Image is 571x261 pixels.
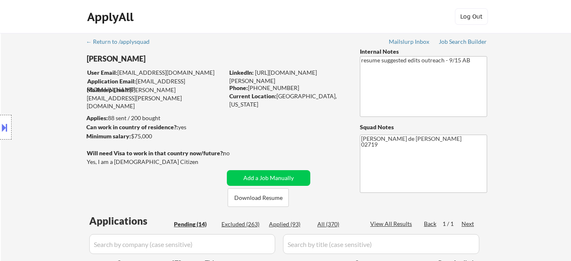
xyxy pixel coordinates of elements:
[229,84,346,92] div: [PHONE_NUMBER]
[87,10,136,24] div: ApplyAll
[87,149,224,157] strong: Will need Visa to work in that country now/future?:
[174,220,215,228] div: Pending (14)
[229,69,254,76] strong: LinkedIn:
[229,93,276,100] strong: Current Location:
[86,132,224,140] div: $75,000
[87,86,224,110] div: [PERSON_NAME][EMAIL_ADDRESS][PERSON_NAME][DOMAIN_NAME]
[360,123,487,131] div: Squad Notes
[87,69,224,77] div: [EMAIL_ADDRESS][DOMAIN_NAME]
[86,114,224,122] div: 88 sent / 200 bought
[86,38,157,47] a: ← Return to /applysquad
[87,158,226,166] div: Yes, I am a [DEMOGRAPHIC_DATA] Citizen
[389,39,430,45] div: Mailslurp Inbox
[227,170,310,186] button: Add a Job Manually
[86,39,157,45] div: ← Return to /applysquad
[223,149,247,157] div: no
[283,234,479,254] input: Search by title (case sensitive)
[89,234,275,254] input: Search by company (case sensitive)
[229,84,248,91] strong: Phone:
[424,220,437,228] div: Back
[229,92,346,108] div: [GEOGRAPHIC_DATA], [US_STATE]
[462,220,475,228] div: Next
[439,39,487,45] div: Job Search Builder
[455,8,488,25] button: Log Out
[89,216,171,226] div: Applications
[86,123,221,131] div: yes
[443,220,462,228] div: 1 / 1
[317,220,359,228] div: All (370)
[221,220,263,228] div: Excluded (263)
[228,188,289,207] button: Download Resume
[229,69,317,84] a: [URL][DOMAIN_NAME][PERSON_NAME]
[370,220,414,228] div: View All Results
[360,47,487,56] div: Internal Notes
[87,77,224,93] div: [EMAIL_ADDRESS][DOMAIN_NAME]
[439,38,487,47] a: Job Search Builder
[87,54,257,64] div: [PERSON_NAME]
[269,220,310,228] div: Applied (93)
[389,38,430,47] a: Mailslurp Inbox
